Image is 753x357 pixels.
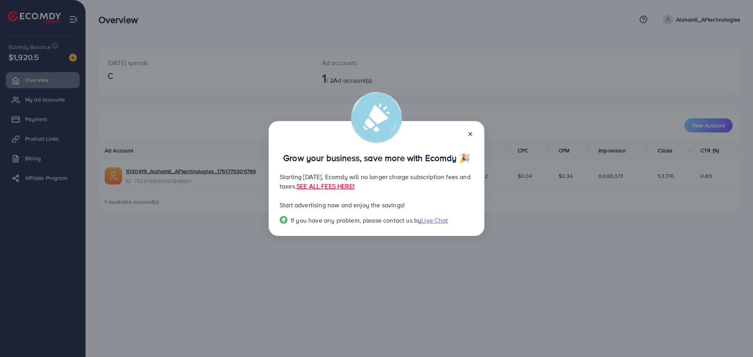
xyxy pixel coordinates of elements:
[280,216,287,224] img: Popup guide
[280,172,473,191] p: Starting [DATE], Ecomdy will no longer charge subscription fees and taxes.
[421,216,448,225] span: Live Chat
[280,200,473,210] p: Start advertising now and enjoy the savings!
[291,216,421,225] span: If you have any problem, please contact us by
[296,182,355,190] a: SEE ALL FEES HERE!
[351,92,402,143] img: alert
[280,153,473,163] p: Grow your business, save more with Ecomdy 🎉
